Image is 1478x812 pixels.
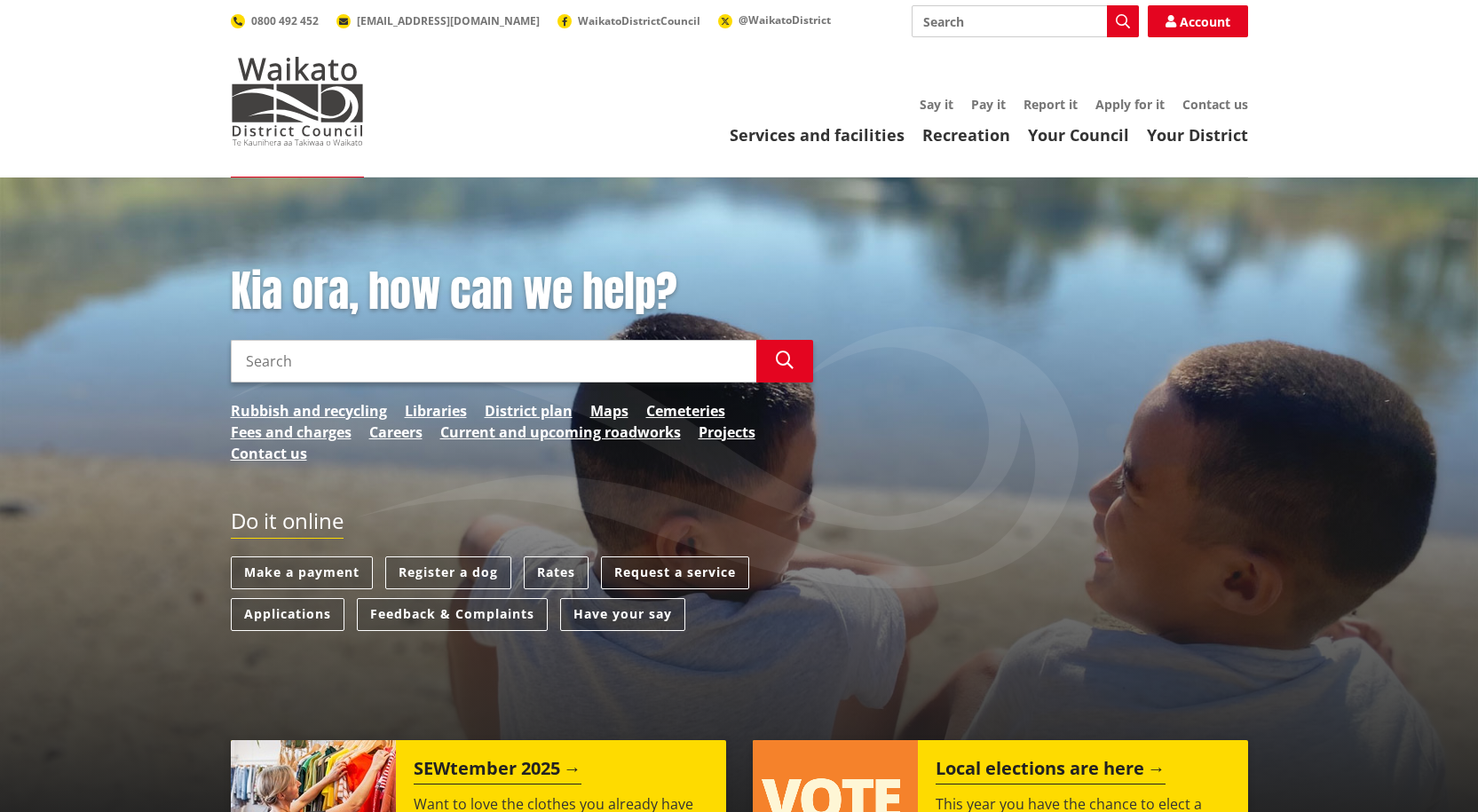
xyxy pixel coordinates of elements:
[718,12,831,28] a: @WaikatoDistrict
[920,96,953,113] a: Say it
[231,13,319,28] a: 0800 492 452
[524,556,589,589] a: Rates
[1148,5,1248,37] a: Account
[231,57,364,146] img: Waikato District Council - Te Kaunihera aa Takiwaa o Waikato
[357,598,548,631] a: Feedback & Complaints
[414,758,581,784] h2: SEWtember 2025
[971,96,1006,113] a: Pay it
[385,556,511,589] a: Register a dog
[231,598,344,631] a: Applications
[440,422,681,443] a: Current and upcoming roadworks
[357,13,540,28] span: [EMAIL_ADDRESS][DOMAIN_NAME]
[231,443,307,464] a: Contact us
[699,422,755,443] a: Projects
[1024,96,1078,113] a: Report it
[922,124,1010,146] a: Recreation
[231,556,373,589] a: Make a payment
[231,508,344,540] h2: Do it online
[251,13,319,28] span: 0800 492 452
[578,13,700,28] span: WaikatoDistrictCouncil
[1147,124,1248,146] a: Your District
[231,422,352,443] a: Fees and charges
[1028,124,1129,146] a: Your Council
[1095,96,1165,113] a: Apply for it
[560,598,685,631] a: Have your say
[590,400,628,422] a: Maps
[936,758,1166,784] h2: Local elections are here
[231,400,387,422] a: Rubbish and recycling
[646,400,725,422] a: Cemeteries
[739,12,831,28] span: @WaikatoDistrict
[405,400,467,422] a: Libraries
[231,340,756,382] input: Search input
[485,400,573,422] a: District plan
[601,556,749,589] a: Request a service
[730,124,905,146] a: Services and facilities
[1182,96,1248,113] a: Contact us
[231,266,813,318] h1: Kia ora, how can we help?
[336,13,540,28] a: [EMAIL_ADDRESS][DOMAIN_NAME]
[557,13,700,28] a: WaikatoDistrictCouncil
[912,5,1139,37] input: Search input
[369,422,423,443] a: Careers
